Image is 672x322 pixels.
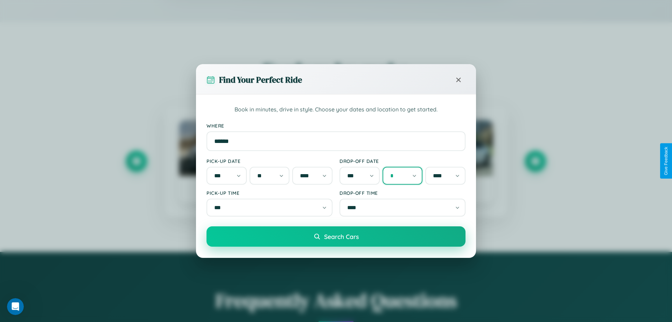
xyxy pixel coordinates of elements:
label: Pick-up Time [206,190,332,196]
button: Search Cars [206,226,465,247]
label: Pick-up Date [206,158,332,164]
span: Search Cars [324,233,359,240]
p: Book in minutes, drive in style. Choose your dates and location to get started. [206,105,465,114]
label: Where [206,123,465,129]
label: Drop-off Time [339,190,465,196]
label: Drop-off Date [339,158,465,164]
h3: Find Your Perfect Ride [219,74,302,85]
